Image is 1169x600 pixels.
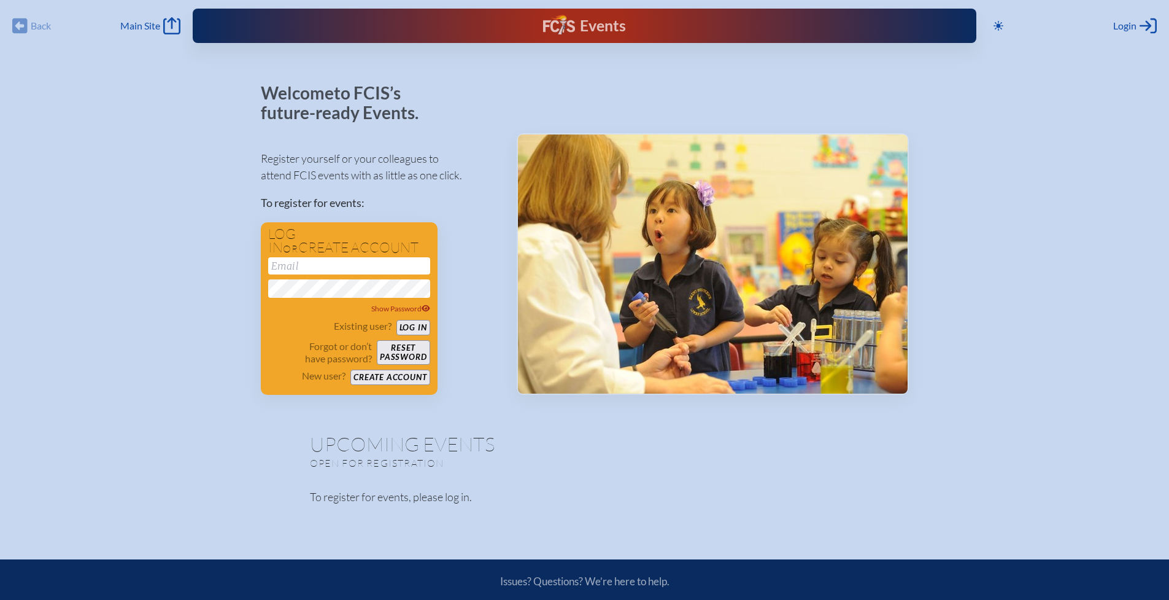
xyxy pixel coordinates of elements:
span: Login [1113,20,1136,32]
p: Welcome to FCIS’s future-ready Events. [261,84,433,122]
a: Main Site [120,17,180,34]
span: Show Password [371,304,430,313]
h1: Log in create account [268,227,430,255]
h1: Upcoming Events [310,434,860,454]
p: Issues? Questions? We’re here to help. [369,575,801,588]
p: To register for events: [261,195,497,211]
p: Forgot or don’t have password? [268,340,372,365]
button: Create account [350,370,430,385]
img: Events [518,134,908,394]
div: FCIS Events — Future ready [408,15,760,37]
button: Log in [396,320,430,335]
span: Main Site [120,20,160,32]
button: Resetpassword [377,340,430,365]
p: Existing user? [334,320,392,332]
p: Open for registration [310,457,634,469]
p: New user? [302,370,345,382]
input: Email [268,257,430,275]
p: Register yourself or your colleagues to attend FCIS events with as little as one click. [261,150,497,184]
span: or [283,243,298,255]
p: To register for events, please log in. [310,489,860,505]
